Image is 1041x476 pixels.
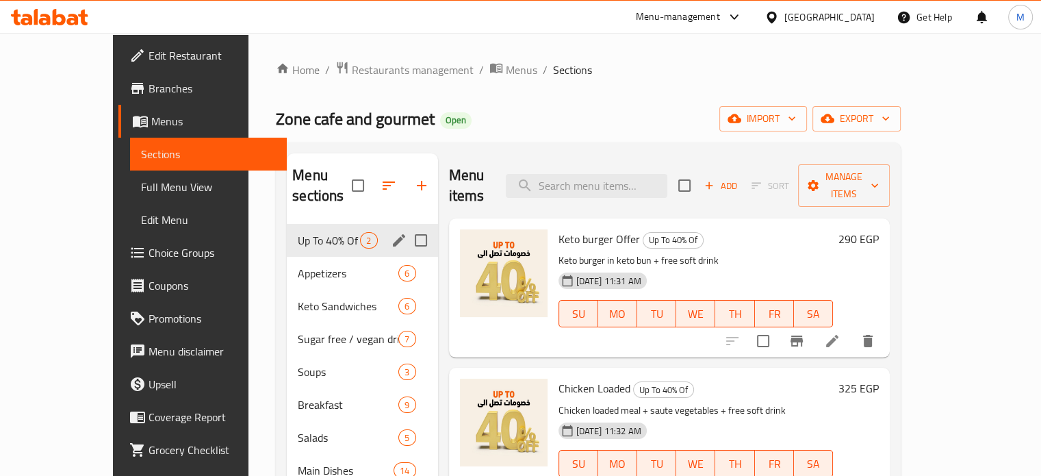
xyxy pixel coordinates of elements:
[298,232,360,249] span: Up To 40% Of
[130,171,287,203] a: Full Menu View
[287,290,437,323] div: Keto Sandwiches6
[298,364,398,380] span: Soups
[489,61,537,79] a: Menus
[794,300,833,327] button: SA
[565,304,593,324] span: SU
[287,323,437,355] div: Sugar free / vegan drinks7
[298,397,398,413] span: Breakfast
[637,300,676,327] button: TU
[643,232,703,248] span: Up To 40% Of
[149,343,276,360] span: Menu disclaimer
[699,175,743,197] span: Add item
[755,300,794,327] button: FR
[643,454,671,474] span: TU
[149,245,276,261] span: Choice Groups
[699,175,743,197] button: Add
[399,431,415,444] span: 5
[372,169,405,202] span: Sort sections
[682,304,710,324] span: WE
[276,61,901,79] nav: breadcrumb
[298,331,398,347] div: Sugar free / vegan drinks
[604,454,632,474] span: MO
[598,300,637,327] button: MO
[643,304,671,324] span: TU
[449,165,490,206] h2: Menu items
[149,409,276,425] span: Coverage Report
[344,171,372,200] span: Select all sections
[702,178,739,194] span: Add
[149,442,276,458] span: Grocery Checklist
[352,62,474,78] span: Restaurants management
[360,232,377,249] div: items
[784,10,875,25] div: [GEOGRAPHIC_DATA]
[604,304,632,324] span: MO
[141,146,276,162] span: Sections
[824,333,840,349] a: Edit menu item
[506,174,667,198] input: search
[460,379,548,466] img: Chicken Loaded
[553,62,592,78] span: Sections
[721,304,749,324] span: TH
[715,300,754,327] button: TH
[118,39,287,72] a: Edit Restaurant
[149,310,276,327] span: Promotions
[287,257,437,290] div: Appetizers6
[565,454,593,474] span: SU
[743,175,798,197] span: Select section first
[543,62,548,78] li: /
[149,80,276,97] span: Branches
[812,106,901,131] button: export
[298,429,398,446] span: Salads
[479,62,484,78] li: /
[276,62,320,78] a: Home
[287,224,437,257] div: Up To 40% Of2edit
[361,234,376,247] span: 2
[287,421,437,454] div: Salads5
[149,376,276,392] span: Upsell
[118,302,287,335] a: Promotions
[149,277,276,294] span: Coupons
[670,171,699,200] span: Select section
[398,331,415,347] div: items
[325,62,330,78] li: /
[130,203,287,236] a: Edit Menu
[335,61,474,79] a: Restaurants management
[405,169,438,202] button: Add section
[1016,10,1025,25] span: M
[440,114,472,126] span: Open
[141,179,276,195] span: Full Menu View
[298,298,398,314] span: Keto Sandwiches
[398,364,415,380] div: items
[118,105,287,138] a: Menus
[298,265,398,281] span: Appetizers
[636,9,720,25] div: Menu-management
[398,429,415,446] div: items
[118,335,287,368] a: Menu disclaimer
[730,110,796,127] span: import
[398,265,415,281] div: items
[506,62,537,78] span: Menus
[558,402,834,419] p: Chicken loaded meal + saute vegetables + free soft drink
[634,382,693,398] span: Up To 40% Of
[571,425,647,438] span: [DATE] 11:32 AM
[851,325,884,358] button: delete
[798,164,890,207] button: Manage items
[558,229,640,249] span: Keto burger Offer
[643,232,704,249] div: Up To 40% Of
[141,212,276,228] span: Edit Menu
[398,298,415,314] div: items
[287,388,437,421] div: Breakfast9
[151,113,276,129] span: Menus
[118,72,287,105] a: Branches
[838,379,879,398] h6: 325 EGP
[719,106,807,131] button: import
[749,327,777,355] span: Select to update
[780,325,813,358] button: Branch-specific-item
[809,168,879,203] span: Manage items
[149,47,276,64] span: Edit Restaurant
[558,252,834,269] p: Keto burger in keto bun + free soft drink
